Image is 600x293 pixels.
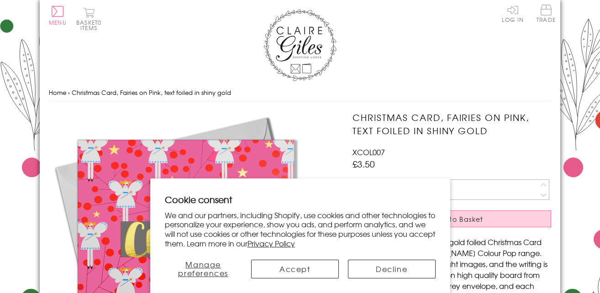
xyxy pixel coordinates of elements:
[49,88,66,97] a: Home
[178,259,228,278] span: Manage preferences
[72,88,231,97] span: Christmas Card, Fairies on Pink, text foiled in shiny gold
[502,5,524,22] a: Log In
[348,260,436,278] button: Decline
[165,210,436,248] p: We and our partners, including Shopify, use cookies and other technologies to personalize your ex...
[247,238,295,249] a: Privacy Policy
[537,5,556,24] a: Trade
[165,193,436,206] h2: Cookie consent
[76,7,101,31] button: Basket0 items
[49,6,67,25] button: Menu
[353,111,551,137] h1: Christmas Card, Fairies on Pink, text foiled in shiny gold
[251,260,339,278] button: Accept
[353,157,375,170] span: £3.50
[263,9,337,81] img: Claire Giles Greetings Cards
[353,210,551,227] button: Add to Basket
[68,88,70,97] span: ›
[49,84,551,102] nav: breadcrumbs
[49,18,67,26] span: Menu
[432,215,484,224] span: Add to Basket
[537,5,556,22] span: Trade
[353,146,385,157] span: XCOL007
[80,18,101,32] span: 0 items
[164,260,242,278] button: Manage preferences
